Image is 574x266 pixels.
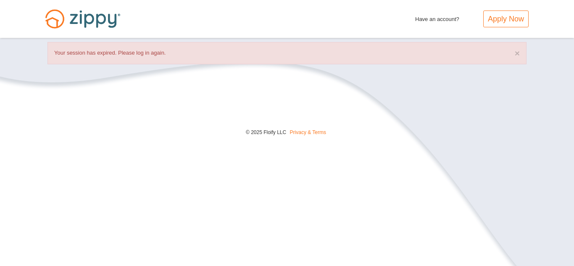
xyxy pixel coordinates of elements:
[483,11,529,27] a: Apply Now
[290,129,326,135] a: Privacy & Terms
[246,129,286,135] span: © 2025 Floify LLC
[47,42,527,64] div: Your session has expired. Please log in again.
[415,11,459,24] span: Have an account?
[515,49,520,58] button: ×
